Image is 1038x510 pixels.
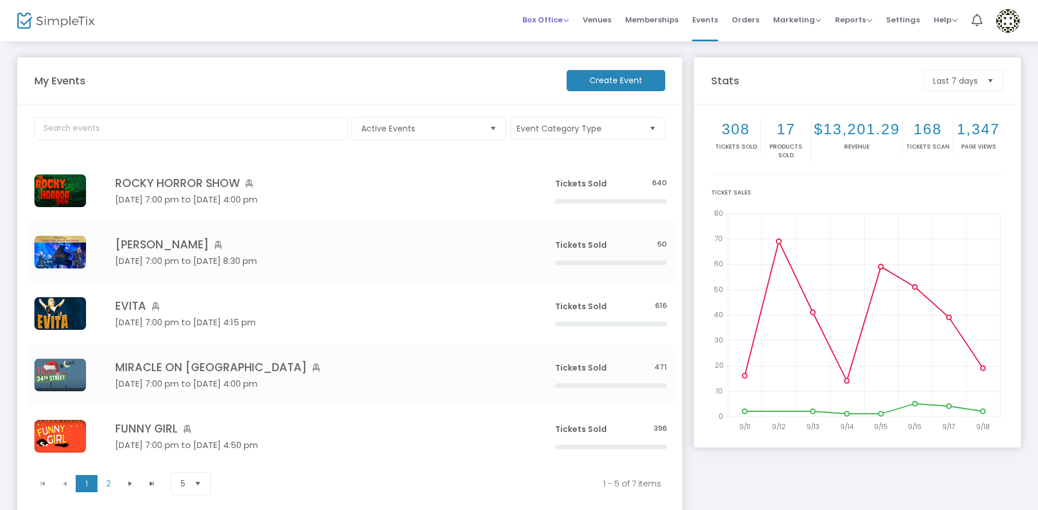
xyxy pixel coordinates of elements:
[713,142,759,151] p: Tickets sold
[34,420,86,453] img: CarlosFranco-AETFunnyGirlHome.png
[555,239,607,251] span: Tickets Sold
[653,423,667,434] span: 396
[714,310,723,320] text: 40
[773,14,821,25] span: Marketing
[814,142,900,151] p: Revenue
[567,70,665,91] m-button: Create Event
[955,120,1001,138] h2: 1,347
[652,178,667,189] span: 640
[874,422,888,431] text: 9/15
[115,238,521,251] h4: [PERSON_NAME]
[711,188,1004,197] div: Ticket Sales
[625,5,678,34] span: Memberships
[942,422,955,431] text: 9/17
[763,142,809,159] p: Products sold
[716,386,723,395] text: 10
[28,160,674,467] div: Data table
[714,259,723,268] text: 60
[763,120,809,138] h2: 17
[905,120,950,138] h2: 168
[739,422,750,431] text: 9/11
[361,123,481,134] span: Active Events
[522,14,569,25] span: Box Office
[115,177,521,190] h4: ROCKY HORROR SHOW
[119,475,141,492] span: Go to the next page
[715,360,724,370] text: 20
[115,440,521,450] h5: [DATE] 7:00 pm to [DATE] 4:50 pm
[715,233,723,243] text: 70
[933,75,978,87] span: Last 7 days
[555,362,607,373] span: Tickets Sold
[76,475,97,492] span: Page 1
[655,301,667,312] span: 616
[713,120,759,138] h2: 308
[976,422,990,431] text: 9/18
[955,142,1001,151] p: Page Views
[147,479,157,488] span: Go to the last page
[714,208,723,218] text: 80
[905,142,950,151] p: Tickets Scan
[772,422,786,431] text: 9/12
[555,178,607,189] span: Tickets Sold
[97,475,119,492] span: Page 2
[485,118,501,139] button: Select
[141,475,163,492] span: Go to the last page
[115,361,521,374] h4: MIRACLE ON [GEOGRAPHIC_DATA]
[34,117,348,140] input: Search events
[232,478,662,489] kendo-pager-info: 1 - 5 of 7 items
[692,5,718,34] span: Events
[835,14,872,25] span: Reports
[732,5,759,34] span: Orders
[29,73,561,88] m-panel-title: My Events
[34,236,86,268] img: thumbnailtiano.zip-6.png
[115,299,521,313] h4: EVITA
[908,422,922,431] text: 9/16
[719,411,723,421] text: 0
[714,284,723,294] text: 50
[115,379,521,389] h5: [DATE] 7:00 pm to [DATE] 4:00 pm
[510,117,665,139] button: Event Category Type
[840,422,853,431] text: 9/14
[555,301,607,312] span: Tickets Sold
[115,194,521,205] h5: [DATE] 7:00 pm to [DATE] 4:00 pm
[806,422,820,431] text: 9/13
[705,73,918,88] m-panel-title: Stats
[115,256,521,266] h5: [DATE] 7:00 pm to [DATE] 8:30 pm
[34,297,86,330] img: 638869797523440797CarlosFranco-AETEvitaHome.png
[982,71,998,91] button: Select
[115,317,521,328] h5: [DATE] 7:00 pm to [DATE] 4:15 pm
[814,120,900,138] h2: $13,201.29
[657,239,667,250] span: 50
[190,473,206,495] button: Select
[654,362,667,373] span: 471
[34,174,86,207] img: CarlosFranco-AETRockyHorrorHome.png
[934,14,958,25] span: Help
[886,5,920,34] span: Settings
[715,335,723,345] text: 30
[115,422,521,435] h4: FUNNY GIRL
[181,478,185,489] span: 5
[34,359,86,391] img: CarlosFranco-2025-03-2022.08.14-AETMiracleon34thStreetHome.png
[126,479,135,488] span: Go to the next page
[555,423,607,435] span: Tickets Sold
[583,5,611,34] span: Venues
